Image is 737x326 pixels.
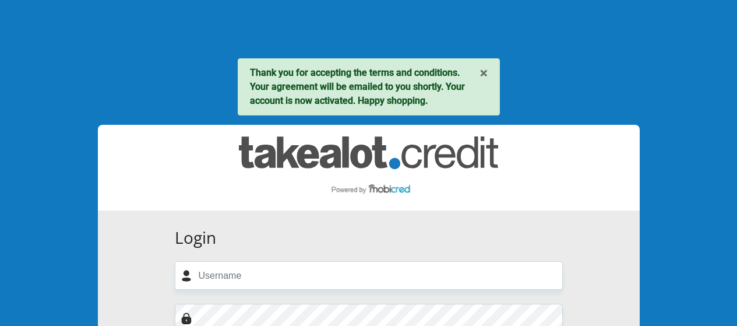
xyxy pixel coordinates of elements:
button: × [480,66,488,80]
h3: Login [175,228,563,248]
img: takealot_credit logo [239,136,498,199]
img: Image [181,313,192,324]
strong: Thank you for accepting the terms and conditions. Your agreement will be emailed to you shortly. ... [250,67,465,106]
input: Username [175,261,563,290]
img: user-icon image [181,270,192,282]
